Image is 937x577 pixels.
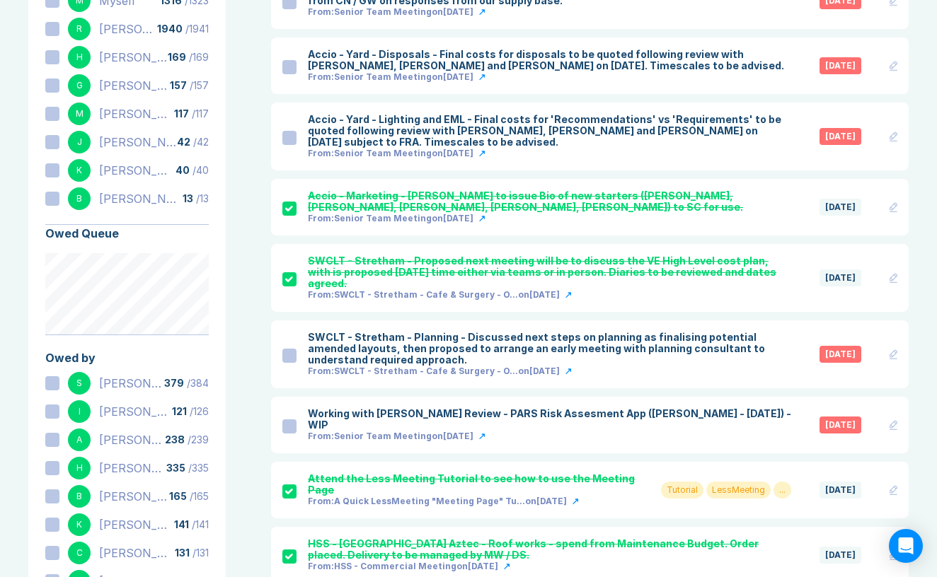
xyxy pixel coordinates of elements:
[166,462,209,474] div: / 335
[177,136,190,148] span: 42
[99,488,169,505] div: Benjamin Newman
[176,164,190,176] span: 40
[308,431,791,442] a: From:Senior Team Meetingon[DATE]
[308,366,791,377] a: From:SWCLT - Stretham - Cafe & Surgery - O...on[DATE]
[820,57,861,74] div: 2025-03-30T00:00:00+00:00
[168,52,209,63] div: / 169
[99,431,165,448] div: Ashley Walters
[820,482,861,499] div: 2017-08-21T00:00:00+01:00
[820,346,861,363] div: 2025-03-30T00:00:00+00:00
[174,519,209,530] div: / 141
[68,513,91,536] div: K
[68,457,91,479] div: H
[820,269,861,286] div: 2025-03-30T00:00:00+00:00
[176,165,209,176] div: / 40
[169,491,209,502] div: / 165
[183,192,193,204] span: 13
[820,128,861,145] div: 2025-03-30T00:00:00+00:00
[308,213,791,224] a: From:Senior Team Meetingon[DATE]
[68,103,91,125] div: M
[177,136,209,148] div: / 42
[174,107,189,120] span: 117
[164,378,209,389] div: / 384
[165,434,209,445] div: / 239
[68,159,91,182] div: K
[169,490,187,502] span: 165
[168,51,186,63] span: 169
[308,6,791,18] a: From:Senior Team Meetingon[DATE]
[308,332,791,366] div: SWCLT - Stretham - Planning - Discussed next steps on planning as finalising potential amended la...
[157,23,183,35] span: 1940
[170,79,187,91] span: 157
[99,403,172,420] div: Iain Parnell
[99,162,176,179] div: Kyle Lomas
[166,462,185,474] span: 335
[164,377,184,389] span: 379
[68,429,91,451] div: A
[68,400,91,423] div: I
[99,77,170,94] div: Gemma White
[165,433,185,445] span: 238
[99,516,174,533] div: Kirk Brawn
[99,544,175,561] div: Craig Newton
[308,114,791,148] div: Accio - Yard - Lighting and EML - Final costs for 'Recommendations' vs 'Requirements' to be quote...
[68,485,91,508] div: B
[45,349,209,366] div: Owed by
[308,473,661,496] div: Attend the Less Meeting Tutorial to see how to use the Meeting Page
[308,49,791,71] div: Accio - Yard - Disposals - Final costs for disposals to be quoted following review with [PERSON_N...
[99,105,174,122] div: Mark Johnson
[99,21,157,37] div: Richard Rust
[157,23,209,35] div: / 1941
[172,406,209,417] div: / 126
[308,561,791,572] a: From:HSS - Commercial Meetingon[DATE]
[308,289,791,301] a: From:SWCLT - Stretham - Cafe & Surgery - O...on[DATE]
[308,255,791,289] div: SWCLT - Stretham - Proposed next meeting will be to discuss the VE High Level cost plan, with is ...
[820,199,861,216] div: 2025-03-30T00:00:00+00:00
[889,529,923,563] div: Open Intercom Messenger
[774,482,791,499] div: ...
[68,74,91,97] div: G
[308,496,661,507] a: From:A Quick LessMeeting "Meeting Page" Tu...on[DATE]
[308,71,791,83] a: From:Senior Team Meetingon[DATE]
[172,405,187,417] span: 121
[99,460,166,477] div: Helena Vanderhoof
[308,538,791,561] div: HSS - [GEOGRAPHIC_DATA] Aztec - Roof works - spend from Maintenance Budget. Order placed. Deliver...
[308,148,791,159] a: From:Senior Team Meetingon[DATE]
[68,542,91,564] div: C
[308,190,791,213] div: Accio - Marketing - [PERSON_NAME] to issue Bio of new starters ([PERSON_NAME], [PERSON_NAME], [PE...
[68,372,91,395] div: S
[183,193,209,204] div: / 13
[68,187,91,210] div: B
[174,108,209,120] div: / 117
[170,80,209,91] div: / 157
[175,547,190,559] span: 131
[661,482,703,499] div: Tutorial
[68,18,91,40] div: R
[99,49,168,66] div: Helena Vanderhoof
[68,46,91,69] div: H
[68,131,91,153] div: J
[308,408,791,431] div: Working with [PERSON_NAME] Review - PARS Risk Assesment App ([PERSON_NAME] - [DATE]) - WIP
[99,190,183,207] div: Benjamin Newman
[820,547,861,564] div: 2017-08-22T00:00:00+00:00
[99,134,177,151] div: Jim Cox
[175,547,209,559] div: / 131
[174,518,189,530] span: 141
[99,375,164,392] div: Scott Drewery
[45,225,209,242] div: Owed Queue
[820,416,861,433] div: 2025-08-01T00:00:00+00:00
[706,482,771,499] div: LessMeeting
